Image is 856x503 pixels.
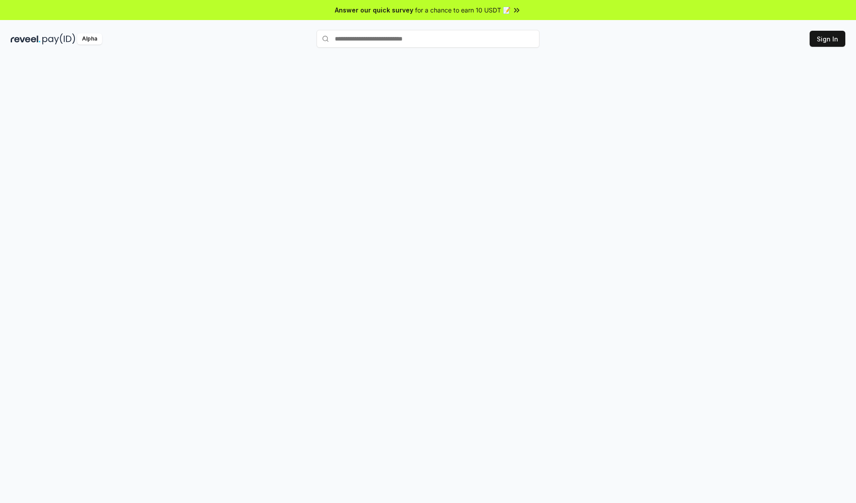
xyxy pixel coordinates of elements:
img: reveel_dark [11,33,41,45]
div: Alpha [77,33,102,45]
img: pay_id [42,33,75,45]
span: for a chance to earn 10 USDT 📝 [415,5,510,15]
span: Answer our quick survey [335,5,413,15]
button: Sign In [810,31,845,47]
